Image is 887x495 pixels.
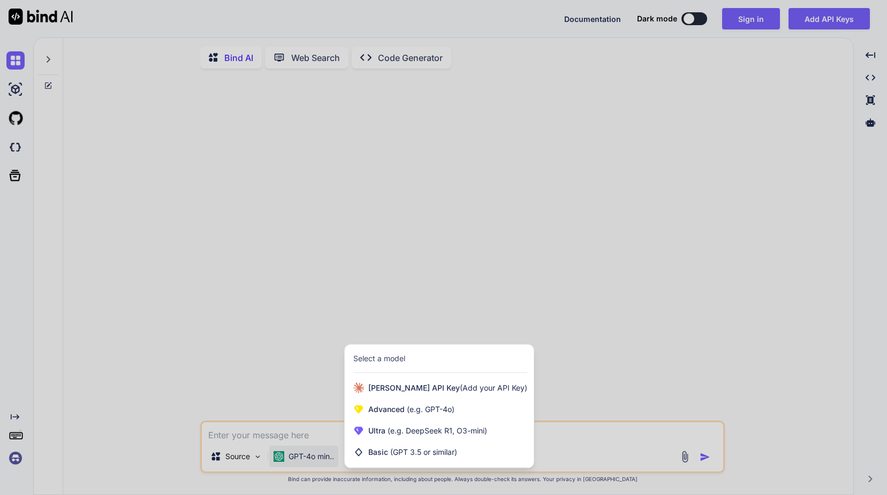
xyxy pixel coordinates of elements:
[405,405,454,414] span: (e.g. GPT-4o)
[460,383,527,392] span: (Add your API Key)
[385,426,487,435] span: (e.g. DeepSeek R1, O3-mini)
[390,447,457,456] span: (GPT 3.5 or similar)
[368,383,527,393] span: [PERSON_NAME] API Key
[368,425,487,436] span: Ultra
[368,447,457,458] span: Basic
[353,353,405,364] div: Select a model
[368,404,454,415] span: Advanced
